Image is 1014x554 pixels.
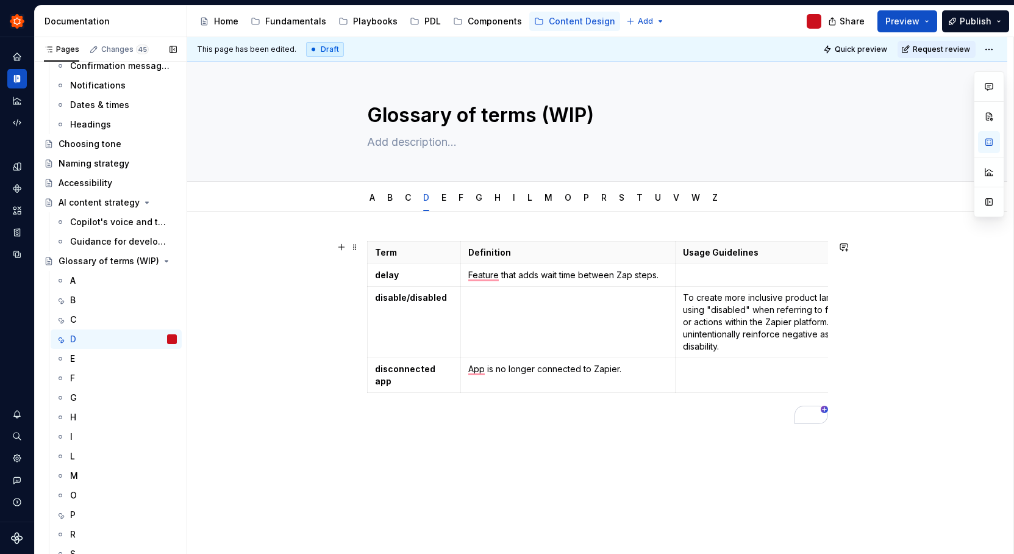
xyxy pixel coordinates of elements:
[375,270,399,280] strong: delay
[51,271,182,290] a: A
[51,115,182,134] a: Headings
[683,246,903,259] p: Usage Guidelines
[712,192,718,203] a: Z
[353,15,398,27] div: Playbooks
[673,192,679,203] a: V
[508,184,520,210] div: I
[382,184,398,210] div: B
[650,184,666,210] div: U
[549,15,615,27] div: Content Design
[370,192,375,203] a: A
[367,241,828,427] div: To enrich screen reader interactions, please activate Accessibility in Grammarly extension settings
[405,192,411,203] a: C
[540,184,557,210] div: M
[334,12,402,31] a: Playbooks
[45,15,182,27] div: Documentation
[424,15,441,27] div: PDL
[51,427,182,447] a: I
[70,333,76,345] div: D
[70,60,171,72] div: Confirmation messages
[195,12,243,31] a: Home
[596,184,612,210] div: R
[885,15,919,27] span: Preview
[448,12,527,31] a: Components
[565,192,571,203] a: O
[405,12,446,31] a: PDL
[623,13,668,30] button: Add
[822,10,873,32] button: Share
[7,201,27,220] a: Assets
[39,134,182,154] a: Choosing tone
[942,10,1009,32] button: Publish
[59,196,140,209] div: AI content strategy
[375,292,447,303] strong: disable/disabled
[7,405,27,424] button: Notifications
[7,179,27,198] div: Components
[471,184,487,210] div: G
[687,184,705,210] div: W
[70,236,171,248] div: Guidance for developers
[7,448,27,468] a: Settings
[898,41,976,58] button: Request review
[306,42,344,57] div: Draft
[960,15,991,27] span: Publish
[7,223,27,242] a: Storybook stories
[70,118,111,131] div: Headings
[70,509,76,521] div: P
[70,99,129,111] div: Dates & times
[560,184,576,210] div: O
[70,314,76,326] div: C
[527,192,532,203] a: L
[619,192,624,203] a: S
[7,245,27,264] div: Data sources
[51,95,182,115] a: Dates & times
[490,184,505,210] div: H
[544,192,552,203] a: M
[51,56,182,76] a: Confirmation messages
[468,15,522,27] div: Components
[601,192,607,203] a: R
[437,184,451,210] div: E
[454,184,468,210] div: F
[7,157,27,176] div: Design tokens
[691,192,700,203] a: W
[7,91,27,110] a: Analytics
[441,192,446,203] a: E
[39,154,182,173] a: Naming strategy
[51,486,182,505] a: O
[840,15,865,27] span: Share
[513,192,515,203] a: I
[265,15,326,27] div: Fundamentals
[495,192,501,203] a: H
[423,192,429,203] a: D
[375,246,454,259] p: Term
[51,466,182,486] a: M
[136,45,149,54] span: 45
[707,184,723,210] div: Z
[11,532,23,544] svg: Supernova Logo
[70,275,76,287] div: A
[400,184,416,210] div: C
[51,388,182,408] a: G
[70,353,75,365] div: E
[214,15,238,27] div: Home
[365,101,826,130] textarea: Glossary of terms (WIP)
[59,157,129,170] div: Naming strategy
[197,45,296,54] span: This page has been edited.
[59,255,159,267] div: Glossary of terms (WIP)
[529,12,620,31] a: Content Design
[7,113,27,132] a: Code automation
[637,192,643,203] a: T
[70,372,75,384] div: F
[7,426,27,446] div: Search ⌘K
[7,69,27,88] a: Documentation
[913,45,970,54] span: Request review
[70,79,126,92] div: Notifications
[418,184,434,210] div: D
